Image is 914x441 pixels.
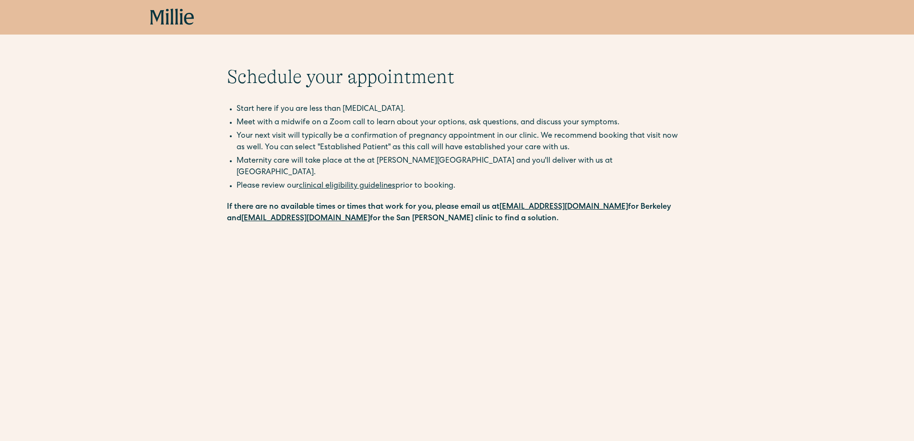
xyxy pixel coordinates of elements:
a: [EMAIL_ADDRESS][DOMAIN_NAME] [499,203,628,211]
h1: Schedule your appointment [227,65,688,88]
strong: If there are no available times or times that work for you, please email us at [227,203,499,211]
li: Start here if you are less than [MEDICAL_DATA]. [237,104,688,115]
strong: for the San [PERSON_NAME] clinic to find a solution. [370,215,558,223]
li: Meet with a midwife on a Zoom call to learn about your options, ask questions, and discuss your s... [237,117,688,129]
a: clinical eligibility guidelines [299,182,395,190]
li: Maternity care will take place at the at [PERSON_NAME][GEOGRAPHIC_DATA] and you'll deliver with u... [237,155,688,179]
li: Please review our prior to booking. [237,180,688,192]
li: Your next visit will typically be a confirmation of pregnancy appointment in our clinic. We recom... [237,131,688,154]
a: [EMAIL_ADDRESS][DOMAIN_NAME] [241,215,370,223]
